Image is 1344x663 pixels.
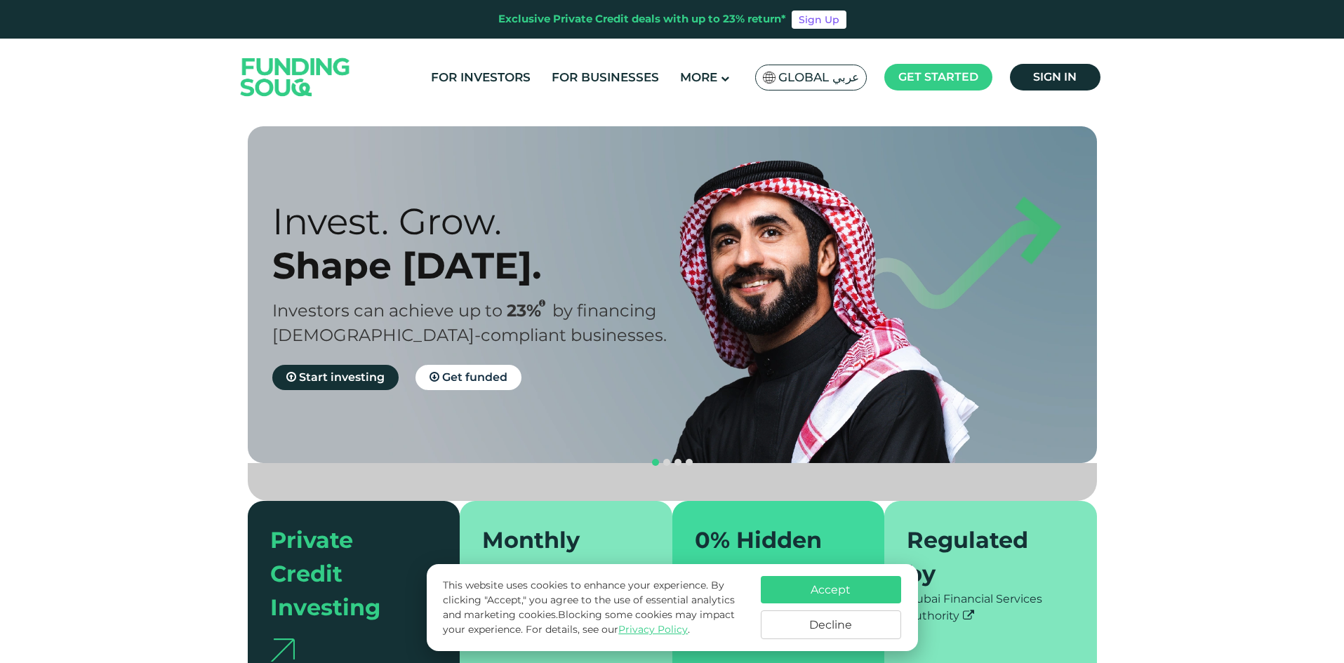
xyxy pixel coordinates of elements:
[778,69,859,86] span: Global عربي
[1010,64,1100,91] a: Sign in
[272,199,697,243] div: Invest. Grow.
[442,370,507,384] span: Get funded
[507,300,552,321] span: 23%
[680,70,717,84] span: More
[907,591,1074,624] div: Dubai Financial Services Authority
[272,243,697,288] div: Shape [DATE].
[650,457,661,468] button: navigation
[272,365,399,390] a: Start investing
[443,578,746,637] p: This website uses cookies to enhance your experience. By clicking "Accept," you agree to the use ...
[763,72,776,83] img: SA Flag
[548,66,663,89] a: For Businesses
[684,457,695,468] button: navigation
[792,11,846,29] a: Sign Up
[761,576,901,603] button: Accept
[272,300,503,321] span: Investors can achieve up to
[443,608,735,636] span: Blocking some cookies may impact your experience.
[761,610,901,639] button: Decline
[482,523,633,591] div: Monthly repayments
[672,457,684,468] button: navigation
[270,523,421,624] div: Private Credit Investing
[270,638,295,662] img: arrow
[498,11,786,27] div: Exclusive Private Credit deals with up to 23% return*
[695,523,846,591] div: 0% Hidden Fees
[299,370,385,384] span: Start investing
[618,623,688,636] a: Privacy Policy
[1033,70,1077,83] span: Sign in
[898,70,978,83] span: Get started
[539,300,545,307] i: 23% IRR (expected) ~ 15% Net yield (expected)
[907,523,1058,591] div: Regulated by
[227,41,364,112] img: Logo
[526,623,690,636] span: For details, see our .
[661,457,672,468] button: navigation
[427,66,534,89] a: For Investors
[415,365,521,390] a: Get funded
